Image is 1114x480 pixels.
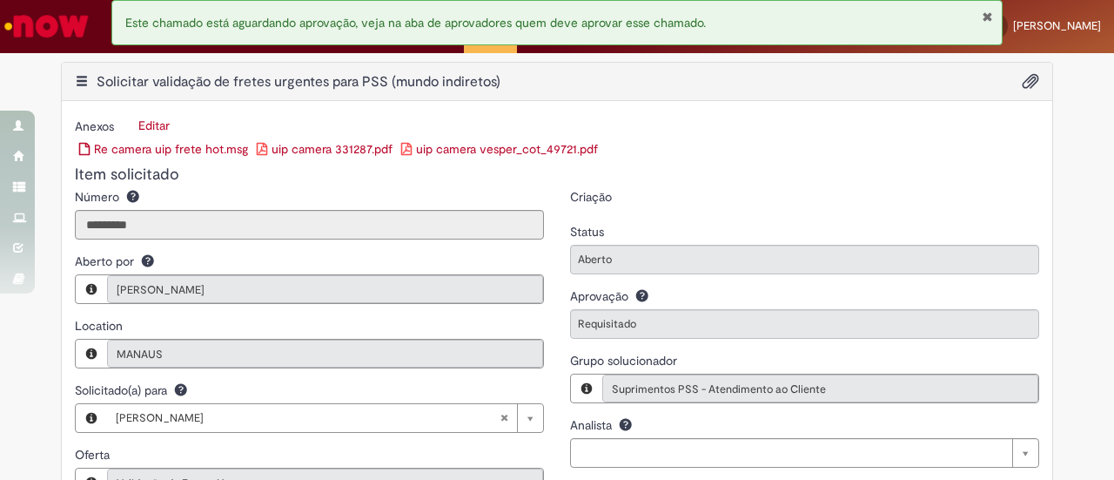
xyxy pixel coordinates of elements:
button: Aberto por, Visualizar este registro Alexsanden Cardoso Fonseca [76,275,107,303]
span: [PERSON_NAME] [116,404,500,432]
span: Solicitar validação de fretes urgentes para PSS (mundo indiretos) [97,73,500,91]
button: Grupo solucionador, Visualizar este registro Suprimentos PSS - Atendimento ao Cliente [571,375,602,402]
a: [PERSON_NAME]Limpar campo Solicitado(a) para [107,404,543,432]
span: Aberto por [75,254,138,269]
span: Suprimentos PSS - Atendimento ao Cliente [612,375,994,403]
button: Adicionar anexos [1022,67,1039,98]
span: Item solicitado [75,165,179,185]
span: Somente leitura - Estado atual da aprovação [632,288,653,302]
span: Número [75,189,123,205]
a: Download de anexo Re camera uip frete hot.msg [79,141,248,157]
a: Download de anexo uip camera 331287.pdf [257,141,393,157]
span: Somente leitura - Status [570,224,607,240]
span: Somente leitura - Número gerado automaticamente que identifica exclusivamente o registro [123,189,144,203]
span: Requisitado [578,310,1003,338]
img: ServiceNow [2,9,91,44]
span: Somente leitura - Criação [570,189,615,205]
abbr: Limpar campo Solicitado(a) para [491,404,517,432]
span: MANAUS [117,341,499,368]
span: Aprovação [570,288,632,304]
h2: Anexos [75,118,114,134]
input: Número [75,210,544,240]
a: Download de anexo uip camera vesper_cot_49721.pdf [401,141,598,157]
button: Edit Attachments mode [127,114,181,140]
a: MANAUSLimpar campo Location [107,340,543,368]
span: Somente leitura - Oferta, Validação de Fretes Urgentes [75,447,113,463]
button: Solicitado(a) para, Visualizar este registro Alexsanden Cardoso Fonseca [76,404,107,432]
span: [PERSON_NAME] [117,276,499,304]
span: Somente leitura - Grupo solucionador, Suprimentos PSS - Atendimento ao Cliente [570,353,681,368]
button: Fechar Notificação [982,10,993,24]
span: Solicitado(a) para [75,382,171,398]
span: [PERSON_NAME] [1013,18,1101,33]
span: Somente leitura - Location, MANAUS [75,318,126,334]
a: Limpar campo Analista [570,438,1039,468]
span: Analista [570,417,615,433]
span: Em nome de outro indivíduo Solicitado(a) para, Alexsanden Cardoso Fonseca [171,382,191,396]
button: Location, Visualizar este registro MANAUS [76,340,107,368]
a: [PERSON_NAME]Limpar campo Aberto por [107,275,543,303]
span: Este chamado está aguardando aprovação, veja na aba de aprovadores quem deve aprovar esse chamado. [125,15,706,30]
button: Menu do formulário Item solicitado [75,72,89,91]
ul: Anexos [75,140,1039,158]
span: Aberto [578,246,1003,274]
span: Somente leitura - Pessoa que abriu o registro da tarefa Aberto por, Alexsanden Cardoso Fonseca [138,254,158,267]
span: Pessoa que é o principal responsável pelo trabalho nesta tarefa Analista [615,417,636,431]
div: Adicionar um anexo [1001,71,1039,98]
a: Suprimentos PSS - Atendimento ao ClienteLimpar campo Grupo solucionador [602,375,1038,402]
